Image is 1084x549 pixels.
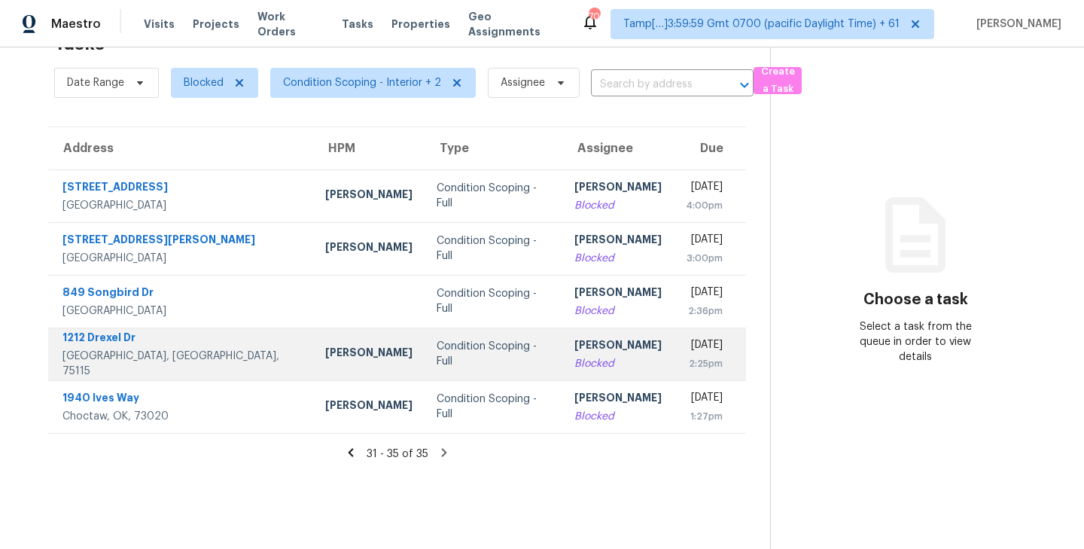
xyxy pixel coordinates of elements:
div: [PERSON_NAME] [574,232,662,251]
span: Maestro [51,17,101,32]
div: [PERSON_NAME] [574,179,662,198]
span: Blocked [184,75,224,90]
div: [DATE] [686,232,723,251]
div: Condition Scoping - Full [437,392,551,422]
div: Select a task from the queue in order to view details [843,319,988,364]
div: [PERSON_NAME] [325,187,413,206]
button: Create a Task [754,67,802,94]
div: [STREET_ADDRESS] [62,179,301,198]
div: 3:00pm [686,251,723,266]
th: Address [48,127,313,169]
div: [GEOGRAPHIC_DATA], [GEOGRAPHIC_DATA], 75115 [62,349,301,379]
div: 849 Songbird Dr [62,285,301,303]
div: [PERSON_NAME] [574,390,662,409]
span: Projects [193,17,239,32]
div: Condition Scoping - Full [437,181,551,211]
div: [DATE] [686,179,723,198]
th: Type [425,127,563,169]
span: Date Range [67,75,124,90]
span: 31 - 35 of 35 [367,449,428,459]
span: Tamp[…]3:59:59 Gmt 0700 (pacific Daylight Time) + 61 [623,17,900,32]
th: Assignee [562,127,674,169]
div: [STREET_ADDRESS][PERSON_NAME] [62,232,301,251]
span: Condition Scoping - Interior + 2 [283,75,441,90]
div: [GEOGRAPHIC_DATA] [62,303,301,319]
div: Blocked [574,303,662,319]
div: [GEOGRAPHIC_DATA] [62,251,301,266]
div: [PERSON_NAME] [574,285,662,303]
h2: Tasks [54,36,105,51]
div: [DATE] [686,337,723,356]
div: Blocked [574,409,662,424]
div: [PERSON_NAME] [325,239,413,258]
span: Create a Task [761,63,794,98]
th: Due [674,127,746,169]
div: [PERSON_NAME] [574,337,662,356]
div: [GEOGRAPHIC_DATA] [62,198,301,213]
div: 2:36pm [686,303,723,319]
div: Condition Scoping - Full [437,339,551,369]
div: [PERSON_NAME] [325,345,413,364]
input: Search by address [591,73,711,96]
div: 1:27pm [686,409,723,424]
div: Choctaw, OK, 73020 [62,409,301,424]
th: HPM [313,127,425,169]
div: 1940 Ives Way [62,390,301,409]
span: Tasks [342,19,373,29]
div: 2:25pm [686,356,723,371]
div: 4:00pm [686,198,723,213]
div: [DATE] [686,285,723,303]
span: Assignee [501,75,545,90]
h3: Choose a task [863,292,968,307]
div: Blocked [574,198,662,213]
div: 705 [589,9,599,24]
div: [PERSON_NAME] [325,398,413,416]
div: Condition Scoping - Full [437,233,551,264]
button: Open [734,75,755,96]
div: Blocked [574,356,662,371]
span: Visits [144,17,175,32]
div: 1212 Drexel Dr [62,330,301,349]
div: Condition Scoping - Full [437,286,551,316]
span: [PERSON_NAME] [970,17,1061,32]
span: Geo Assignments [468,9,563,39]
span: Work Orders [257,9,324,39]
div: Blocked [574,251,662,266]
span: Properties [391,17,450,32]
div: [DATE] [686,390,723,409]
